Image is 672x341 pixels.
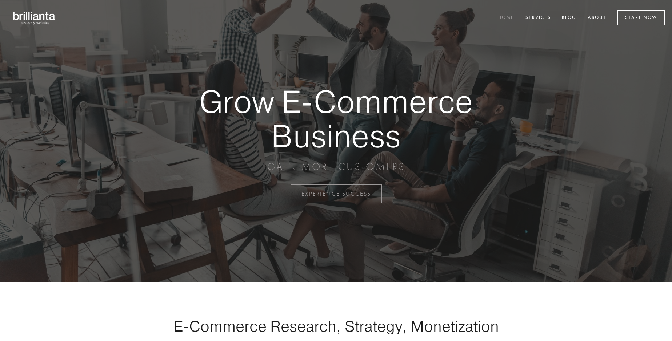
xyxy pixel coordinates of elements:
strong: Grow E-Commerce Business [174,84,498,153]
p: GAIN MORE CUSTOMERS [174,160,498,173]
a: Home [493,12,519,24]
a: Blog [557,12,581,24]
img: brillianta - research, strategy, marketing [7,7,62,28]
a: EXPERIENCE SUCCESS [291,184,382,203]
a: Services [521,12,556,24]
a: Start Now [617,10,665,25]
h1: E-Commerce Research, Strategy, Monetization [151,317,521,335]
a: About [583,12,611,24]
